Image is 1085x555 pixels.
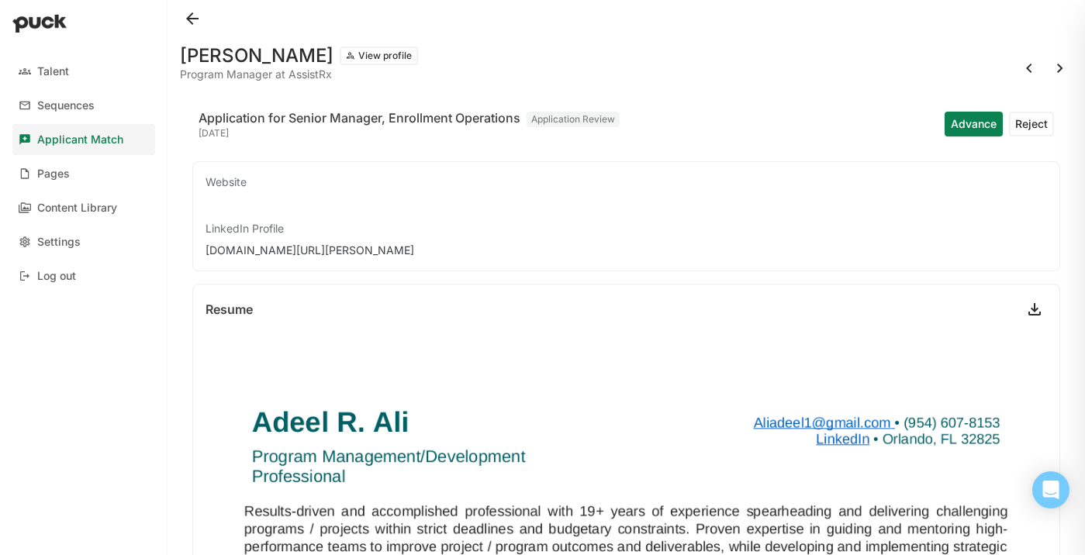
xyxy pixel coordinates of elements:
a: Sequences [12,90,155,121]
div: Settings [37,236,81,249]
div: Applicant Match [37,133,123,147]
div: Talent [37,65,69,78]
h1: [PERSON_NAME] [180,47,333,65]
div: Resume [206,303,253,315]
a: Applicant Match [12,124,155,155]
a: Content Library [12,192,155,223]
a: Settings [12,226,155,257]
div: [DOMAIN_NAME][URL][PERSON_NAME] [206,243,1047,258]
div: Sequences [37,99,95,112]
button: View profile [340,47,418,65]
div: [DATE] [199,127,620,140]
div: Website [206,174,1047,190]
div: LinkedIn Profile [206,221,1047,236]
div: Open Intercom Messenger [1032,471,1069,508]
div: Log out [37,270,76,283]
a: Talent [12,56,155,87]
a: Pages [12,158,155,189]
div: Program Manager at AssistRx [180,68,418,81]
div: Application Review [527,112,620,127]
div: Application for Senior Manager, Enrollment Operations [199,109,520,127]
div: Pages [37,167,70,181]
button: Reject [1009,112,1054,136]
button: Advance [945,112,1003,136]
div: Content Library [37,202,117,215]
